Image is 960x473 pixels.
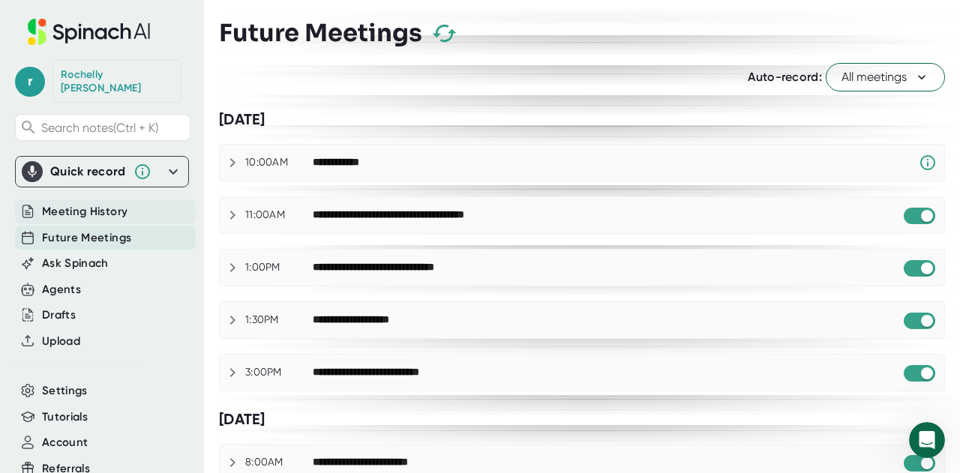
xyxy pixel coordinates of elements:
[42,307,76,324] button: Drafts
[748,70,822,84] span: Auto-record:
[42,255,109,272] button: Ask Spinach
[219,110,945,129] div: [DATE]
[245,313,313,327] div: 1:30PM
[42,382,88,400] button: Settings
[245,208,313,222] div: 11:00AM
[42,203,127,220] button: Meeting History
[245,366,313,379] div: 3:00PM
[50,164,126,179] div: Quick record
[42,409,88,426] button: Tutorials
[61,68,173,94] div: Rochelly Serrano
[909,422,945,458] iframe: Intercom live chat
[15,67,45,97] span: r
[245,261,313,274] div: 1:00PM
[841,68,929,86] span: All meetings
[42,281,81,298] button: Agents
[42,229,131,247] button: Future Meetings
[42,434,88,451] button: Account
[245,156,313,169] div: 10:00AM
[919,154,937,172] svg: Spinach requires a video conference link.
[42,333,80,350] button: Upload
[219,410,945,429] div: [DATE]
[245,456,313,469] div: 8:00AM
[219,19,422,47] h3: Future Meetings
[22,157,182,187] div: Quick record
[826,63,945,91] button: All meetings
[41,121,158,135] span: Search notes (Ctrl + K)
